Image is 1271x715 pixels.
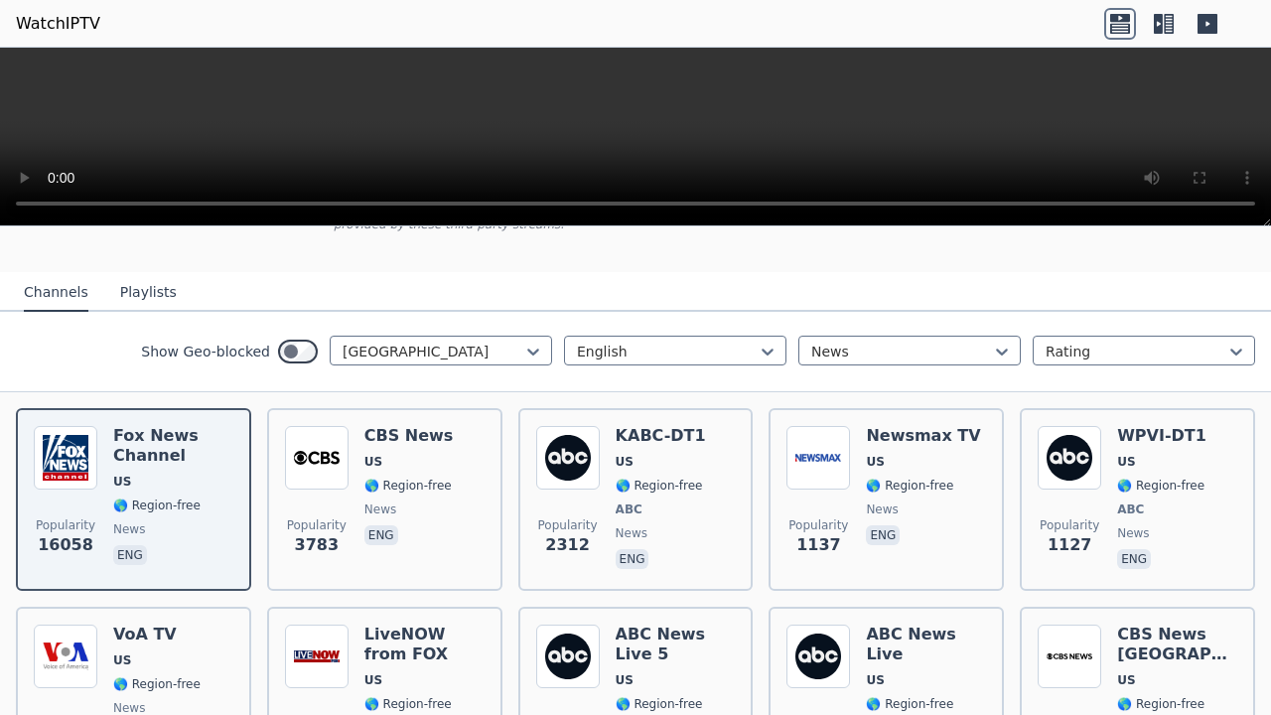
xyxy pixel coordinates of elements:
span: Popularity [1040,517,1099,533]
span: 🌎 Region-free [616,478,703,494]
span: Popularity [788,517,848,533]
span: news [113,521,145,537]
span: 3783 [295,533,340,557]
span: US [113,652,131,668]
p: eng [616,549,649,569]
button: Channels [24,274,88,312]
span: 🌎 Region-free [866,696,953,712]
img: ABC News Live 5 [536,625,600,688]
span: 🌎 Region-free [866,478,953,494]
span: US [1117,672,1135,688]
span: news [364,501,396,517]
span: news [616,525,647,541]
span: ABC [1117,501,1144,517]
h6: ABC News Live 5 [616,625,736,664]
p: eng [866,525,900,545]
p: eng [113,545,147,565]
span: 16058 [38,533,93,557]
span: 🌎 Region-free [364,478,452,494]
span: 2312 [545,533,590,557]
p: eng [364,525,398,545]
img: Fox News Channel [34,426,97,490]
img: Newsmax TV [786,426,850,490]
label: Show Geo-blocked [141,342,270,361]
img: LiveNOW from FOX [285,625,349,688]
span: US [113,474,131,490]
span: US [1117,454,1135,470]
h6: VoA TV [113,625,201,644]
span: 🌎 Region-free [616,696,703,712]
span: US [616,672,634,688]
h6: CBS News [364,426,454,446]
button: Playlists [120,274,177,312]
h6: CBS News [GEOGRAPHIC_DATA] [1117,625,1237,664]
span: US [616,454,634,470]
span: US [866,454,884,470]
span: 🌎 Region-free [364,696,452,712]
h6: Newsmax TV [866,426,980,446]
span: US [364,454,382,470]
h6: KABC-DT1 [616,426,706,446]
h6: Fox News Channel [113,426,233,466]
span: 🌎 Region-free [1117,696,1204,712]
a: WatchIPTV [16,12,100,36]
p: eng [1117,549,1151,569]
span: Popularity [287,517,347,533]
span: US [866,672,884,688]
span: 1137 [796,533,841,557]
span: news [1117,525,1149,541]
img: CBS News [285,426,349,490]
img: WPVI-DT1 [1038,426,1101,490]
span: US [364,672,382,688]
img: CBS News Boston [1038,625,1101,688]
h6: LiveNOW from FOX [364,625,485,664]
h6: ABC News Live [866,625,986,664]
img: VoA TV [34,625,97,688]
span: 🌎 Region-free [1117,478,1204,494]
span: Popularity [538,517,598,533]
span: 🌎 Region-free [113,676,201,692]
span: 🌎 Region-free [113,498,201,513]
span: 1127 [1048,533,1092,557]
span: ABC [616,501,642,517]
img: ABC News Live [786,625,850,688]
h6: WPVI-DT1 [1117,426,1206,446]
img: KABC-DT1 [536,426,600,490]
span: news [866,501,898,517]
span: Popularity [36,517,95,533]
